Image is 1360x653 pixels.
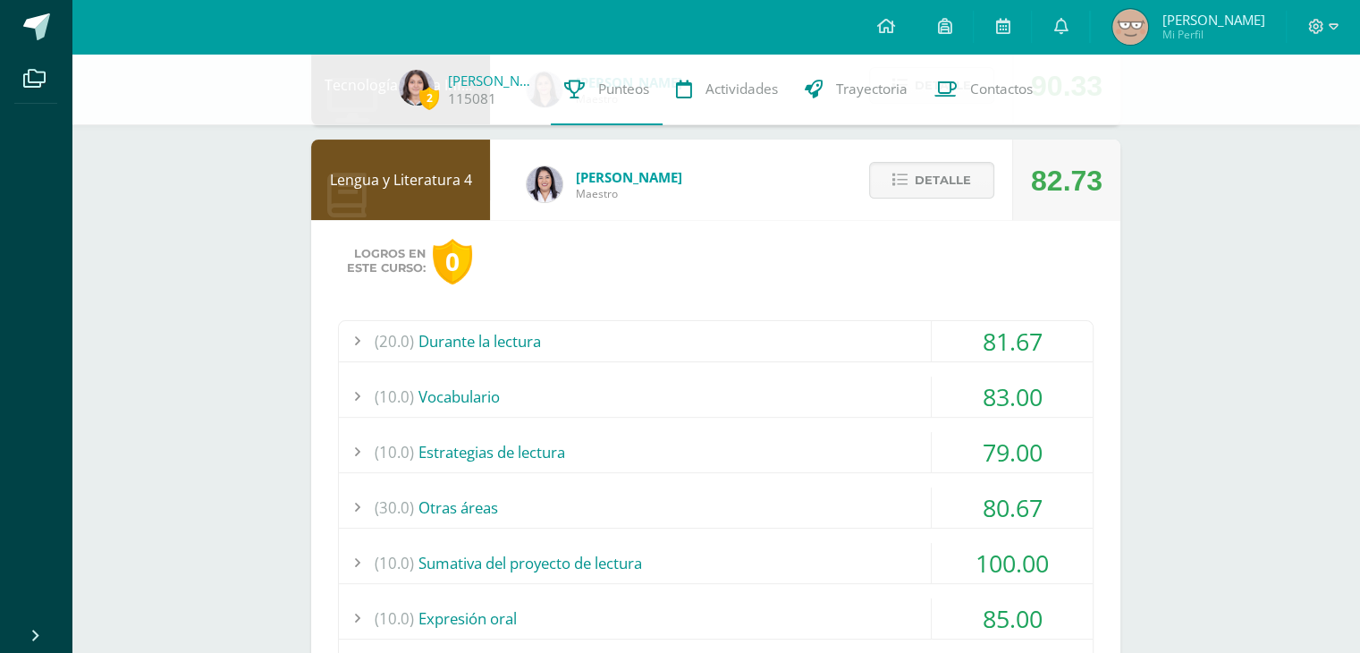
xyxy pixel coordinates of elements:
div: 82.73 [1031,140,1102,221]
span: (10.0) [375,432,414,472]
div: Expresión oral [339,598,1093,639]
div: Durante la lectura [339,321,1093,361]
div: 85.00 [932,598,1093,639]
a: Contactos [921,54,1046,125]
span: Punteos [598,80,649,98]
img: 1d0ca742f2febfec89986c8588b009e1.png [1112,9,1148,45]
span: [PERSON_NAME] [1161,11,1264,29]
div: 83.00 [932,377,1093,417]
a: Actividades [663,54,791,125]
span: Contactos [970,80,1033,98]
a: 115081 [448,89,496,108]
div: 80.67 [932,488,1093,528]
div: 100.00 [932,543,1093,583]
span: (10.0) [375,598,414,639]
img: fd1196377973db38ffd7ffd912a4bf7e.png [527,166,562,202]
div: Otras áreas [339,488,1093,528]
div: Sumativa del proyecto de lectura [339,543,1093,583]
span: Maestro [576,186,682,201]
span: Actividades [705,80,778,98]
div: 79.00 [932,432,1093,472]
div: Lengua y Literatura 4 [311,140,490,220]
span: (10.0) [375,377,414,417]
a: Punteos [551,54,663,125]
span: [PERSON_NAME] [576,168,682,186]
span: Mi Perfil [1161,27,1264,42]
span: 2 [419,87,439,109]
img: b8e3614bd679735245f6aae5f2e969f0.png [399,70,435,106]
a: [PERSON_NAME] [448,72,537,89]
div: Estrategias de lectura [339,432,1093,472]
button: Detalle [869,162,994,199]
span: Trayectoria [836,80,908,98]
div: 0 [433,239,472,284]
a: Trayectoria [791,54,921,125]
span: Logros en este curso: [347,247,426,276]
span: (30.0) [375,488,414,528]
div: 81.67 [932,321,1093,361]
span: (10.0) [375,543,414,583]
span: (20.0) [375,321,414,361]
div: Vocabulario [339,377,1093,417]
span: Detalle [915,164,971,197]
